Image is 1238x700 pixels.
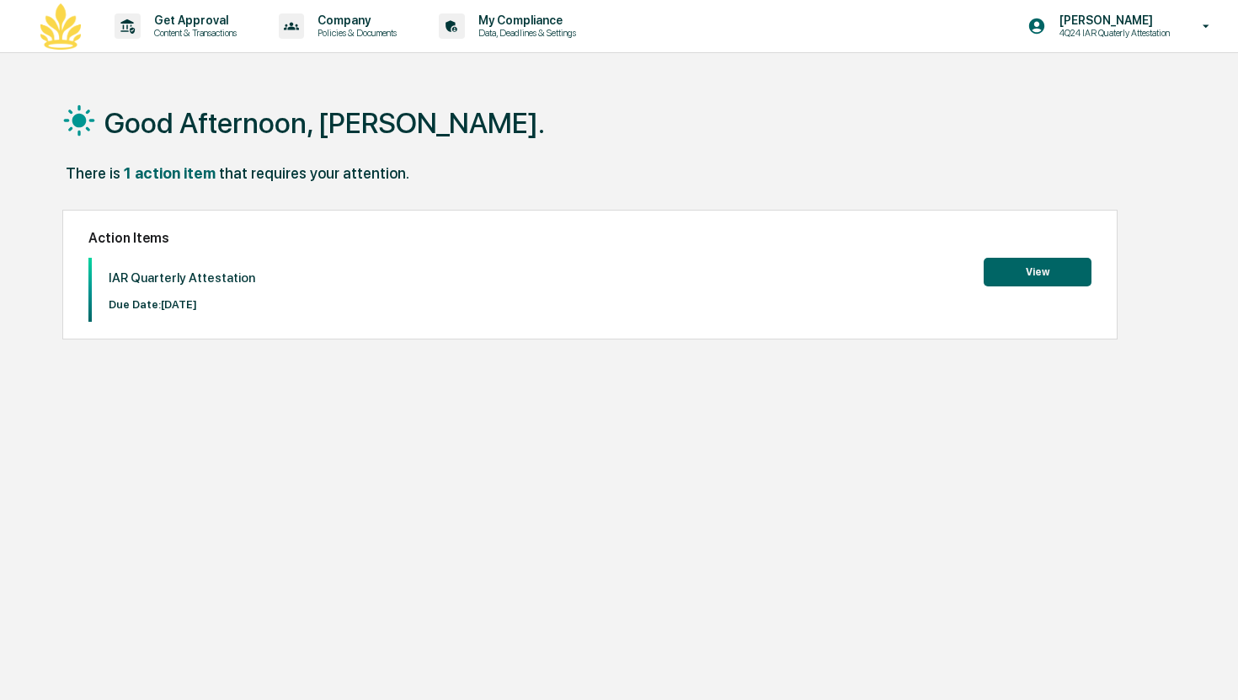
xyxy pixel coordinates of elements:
p: 4Q24 IAR Quaterly Attestation [1046,27,1178,39]
p: Company [304,13,405,27]
div: 1 action item [124,164,216,182]
h2: Action Items [88,230,1091,246]
p: Data, Deadlines & Settings [465,27,584,39]
p: [PERSON_NAME] [1046,13,1178,27]
p: My Compliance [465,13,584,27]
div: There is [66,164,120,182]
p: Due Date: [DATE] [109,298,255,311]
p: Content & Transactions [141,27,245,39]
button: View [984,258,1091,286]
p: IAR Quarterly Attestation [109,270,255,286]
p: Policies & Documents [304,27,405,39]
a: View [984,263,1091,279]
p: Get Approval [141,13,245,27]
h1: Good Afternoon, [PERSON_NAME]. [104,106,545,140]
div: that requires your attention. [219,164,409,182]
img: logo [40,3,81,50]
